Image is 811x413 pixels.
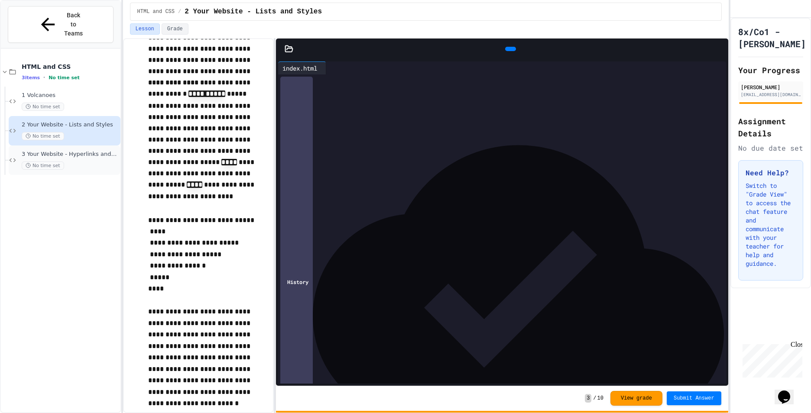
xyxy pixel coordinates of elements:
[585,394,591,403] span: 3
[278,61,326,74] div: index.html
[738,143,803,153] div: No due date set
[667,391,721,405] button: Submit Answer
[741,83,801,91] div: [PERSON_NAME]
[597,395,603,402] span: 10
[3,3,60,55] div: Chat with us now!Close
[593,395,596,402] span: /
[63,11,84,38] span: Back to Teams
[22,103,64,111] span: No time set
[185,6,322,17] span: 2 Your Website - Lists and Styles
[278,64,321,73] div: index.html
[22,151,119,158] span: 3 Your Website - Hyperlinks and Images
[738,64,803,76] h2: Your Progress
[137,8,175,15] span: HTML and CSS
[22,132,64,140] span: No time set
[22,92,119,99] span: 1 Volcanoes
[738,26,806,50] h1: 8x/Co1 - [PERSON_NAME]
[22,75,40,81] span: 3 items
[610,391,662,406] button: View grade
[22,121,119,129] span: 2 Your Website - Lists and Styles
[775,378,802,404] iframe: chat widget
[739,341,802,378] iframe: chat widget
[49,75,80,81] span: No time set
[178,8,181,15] span: /
[741,91,801,98] div: [EMAIL_ADDRESS][DOMAIN_NAME]
[162,23,188,35] button: Grade
[738,115,803,139] h2: Assignment Details
[43,74,45,81] span: •
[22,161,64,170] span: No time set
[130,23,160,35] button: Lesson
[746,168,796,178] h3: Need Help?
[746,181,796,268] p: Switch to "Grade View" to access the chat feature and communicate with your teacher for help and ...
[674,395,714,402] span: Submit Answer
[8,6,114,43] button: Back to Teams
[22,63,119,71] span: HTML and CSS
